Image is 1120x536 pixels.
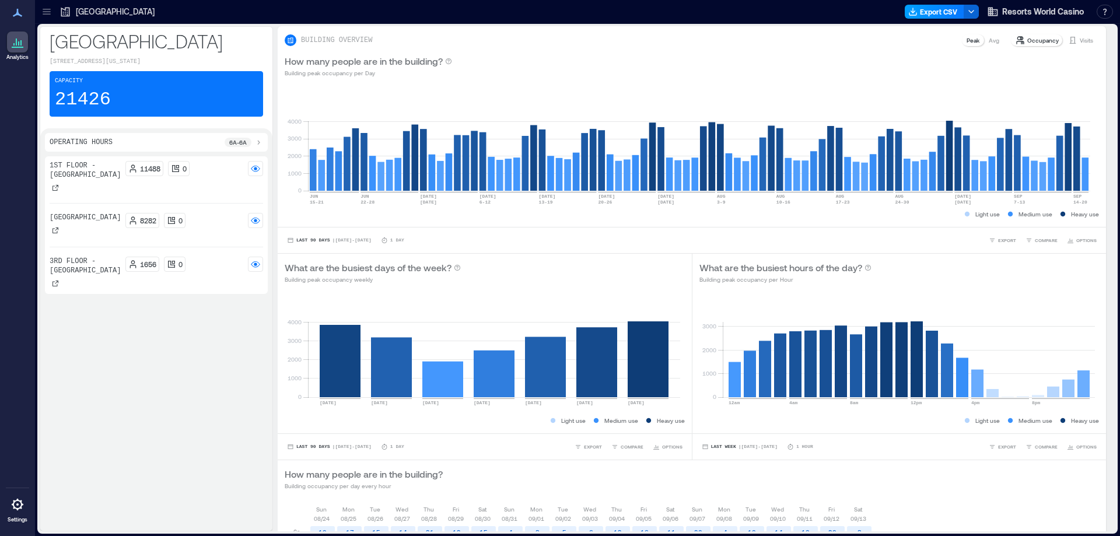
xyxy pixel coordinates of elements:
[535,528,540,536] text: 8
[285,467,443,481] p: How many people are in the building?
[748,528,756,536] text: 10
[1073,199,1087,205] text: 14-20
[598,199,612,205] text: 20-26
[140,164,160,173] p: 11488
[905,5,964,19] button: Export CSV
[288,318,302,325] tspan: 4000
[954,194,971,199] text: [DATE]
[3,28,32,64] a: Analytics
[989,36,999,45] p: Avg
[360,194,369,199] text: JUN
[640,505,647,514] p: Fri
[341,514,356,523] p: 08/25
[478,505,487,514] p: Sat
[285,481,443,491] p: Building occupancy per day every hour
[420,199,437,205] text: [DATE]
[562,528,566,536] text: 5
[76,6,155,17] p: [GEOGRAPHIC_DATA]
[572,441,604,453] button: EXPORT
[702,346,716,353] tspan: 2000
[288,118,302,125] tspan: 4000
[558,505,568,514] p: Tue
[390,443,404,450] p: 1 Day
[799,505,810,514] p: Thu
[836,194,845,199] text: AUG
[288,337,302,344] tspan: 3000
[421,514,437,523] p: 08/28
[390,237,404,244] p: 1 Day
[857,528,862,536] text: 8
[692,505,702,514] p: Sun
[1080,36,1093,45] p: Visits
[395,505,408,514] p: Wed
[636,514,652,523] p: 09/05
[954,199,971,205] text: [DATE]
[423,505,434,514] p: Thu
[663,514,678,523] p: 09/06
[584,443,602,450] span: EXPORT
[1076,237,1097,244] span: OPTIONS
[285,441,374,453] button: Last 90 Days |[DATE]-[DATE]
[666,505,674,514] p: Sat
[712,393,716,400] tspan: 0
[729,400,740,405] text: 12am
[609,441,646,453] button: COMPARE
[743,514,759,523] p: 09/09
[453,528,461,536] text: 12
[298,187,302,194] tspan: 0
[229,138,247,147] p: 6a - 6a
[589,528,593,536] text: 6
[298,393,302,400] tspan: 0
[640,528,649,536] text: 16
[288,152,302,159] tspan: 2000
[420,194,437,199] text: [DATE]
[422,400,439,405] text: [DATE]
[717,194,726,199] text: AUG
[689,514,705,523] p: 09/07
[971,400,980,405] text: 4pm
[702,370,716,377] tspan: 1000
[474,400,491,405] text: [DATE]
[609,514,625,523] p: 09/04
[301,36,372,45] p: BUILDING OVERVIEW
[850,400,859,405] text: 8am
[776,199,790,205] text: 10-16
[836,199,850,205] text: 17-23
[650,441,685,453] button: OPTIONS
[1065,234,1099,246] button: OPTIONS
[55,76,83,86] p: Capacity
[699,275,871,284] p: Building peak occupancy per Hour
[699,441,780,453] button: Last Week |[DATE]-[DATE]
[288,374,302,381] tspan: 1000
[320,400,337,405] text: [DATE]
[604,416,638,425] p: Medium use
[285,275,461,284] p: Building peak occupancy weekly
[776,194,785,199] text: AUG
[50,138,113,147] p: Operating Hours
[621,443,643,450] span: COMPARE
[1073,194,1082,199] text: SEP
[288,356,302,363] tspan: 2000
[555,514,571,523] p: 09/02
[1019,209,1052,219] p: Medium use
[718,505,730,514] p: Mon
[310,194,318,199] text: JUN
[583,505,596,514] p: Wed
[1002,6,1084,17] span: Resorts World Casino
[657,416,685,425] p: Heavy use
[771,505,784,514] p: Wed
[178,260,183,269] p: 0
[288,135,302,142] tspan: 3000
[453,505,459,514] p: Fri
[360,199,374,205] text: 22-28
[399,528,407,536] text: 14
[504,505,514,514] p: Sun
[796,443,813,450] p: 1 Hour
[614,528,622,536] text: 19
[285,261,452,275] p: What are the busiest days of the week?
[50,29,263,52] p: [GEOGRAPHIC_DATA]
[1071,209,1099,219] p: Heavy use
[1023,441,1060,453] button: COMPARE
[1023,234,1060,246] button: COMPARE
[667,528,675,536] text: 11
